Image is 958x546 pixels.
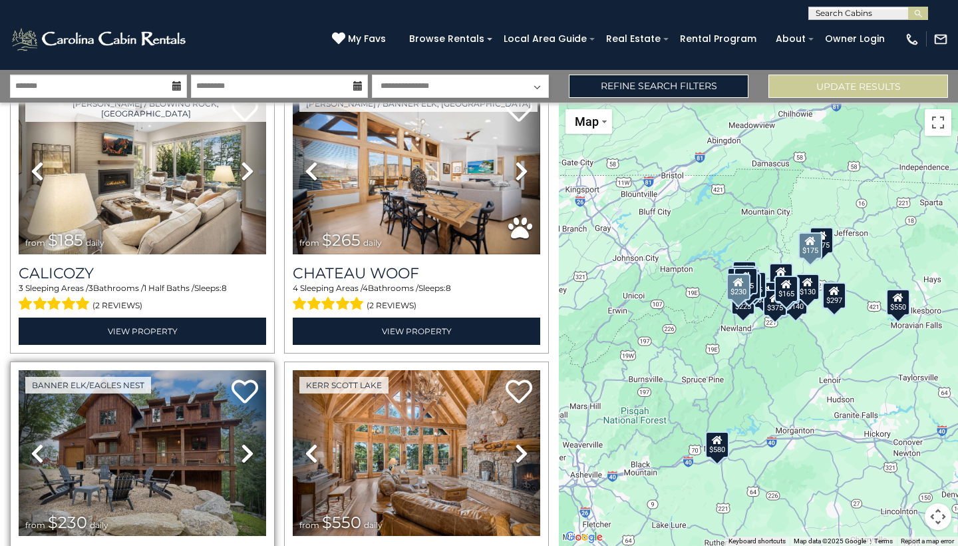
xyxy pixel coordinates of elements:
[144,283,194,293] span: 1 Half Baths /
[19,283,23,293] span: 3
[19,370,266,536] img: thumbnail_167078144.jpeg
[299,377,389,394] a: Kerr Scott Lake
[48,230,83,250] span: $185
[933,32,948,47] img: mail-regular-white.png
[726,274,750,300] div: $230
[731,288,755,315] div: $225
[506,378,532,407] a: Add to favorites
[222,283,227,293] span: 8
[901,537,954,545] a: Report a map error
[734,268,758,294] div: $395
[705,431,729,458] div: $580
[874,537,893,545] a: Terms (opens in new tab)
[232,378,258,407] a: Add to favorites
[299,95,538,112] a: [PERSON_NAME] / Banner Elk, [GEOGRAPHIC_DATA]
[293,370,540,536] img: thumbnail_163277924.jpeg
[293,89,540,254] img: thumbnail_167987680.jpeg
[497,29,593,49] a: Local Area Guide
[25,377,151,394] a: Banner Elk/Eagles Nest
[728,537,786,546] button: Keyboard shortcuts
[25,520,45,530] span: from
[363,238,382,248] span: daily
[763,290,787,316] div: $375
[822,282,846,309] div: $297
[86,238,104,248] span: daily
[794,537,866,545] span: Map data ©2025 Google
[25,95,266,122] a: [PERSON_NAME] / Blowing Rock, [GEOGRAPHIC_DATA]
[774,276,798,302] div: $165
[569,75,748,98] a: Refine Search Filters
[886,289,910,316] div: $550
[732,261,756,288] div: $125
[363,283,368,293] span: 4
[293,283,298,293] span: 4
[768,75,948,98] button: Update Results
[293,282,540,314] div: Sleeping Areas / Bathrooms / Sleeps:
[810,227,834,254] div: $175
[367,297,416,314] span: (2 reviews)
[48,513,87,532] span: $230
[575,115,599,129] span: Map
[92,297,142,314] span: (2 reviews)
[322,513,361,532] span: $550
[19,264,266,282] a: Calicozy
[905,32,919,47] img: phone-regular-white.png
[299,520,319,530] span: from
[90,520,108,530] span: daily
[322,230,361,250] span: $265
[769,263,793,290] div: $349
[818,29,891,49] a: Owner Login
[348,32,386,46] span: My Favs
[25,238,45,248] span: from
[798,232,822,259] div: $175
[673,29,763,49] a: Rental Program
[19,282,266,314] div: Sleeping Areas / Bathrooms / Sleeps:
[402,29,491,49] a: Browse Rentals
[19,318,266,345] a: View Property
[293,318,540,345] a: View Property
[925,109,951,136] button: Toggle fullscreen view
[796,274,820,300] div: $130
[599,29,667,49] a: Real Estate
[88,283,93,293] span: 3
[299,238,319,248] span: from
[562,529,606,546] img: Google
[19,89,266,254] img: thumbnail_167084326.jpeg
[446,283,451,293] span: 8
[293,264,540,282] a: Chateau Woof
[10,26,190,53] img: White-1-2.png
[925,503,951,530] button: Map camera controls
[364,520,383,530] span: daily
[769,29,812,49] a: About
[732,266,756,292] div: $425
[562,529,606,546] a: Open this area in Google Maps (opens a new window)
[332,32,389,47] a: My Favs
[565,109,612,134] button: Change map style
